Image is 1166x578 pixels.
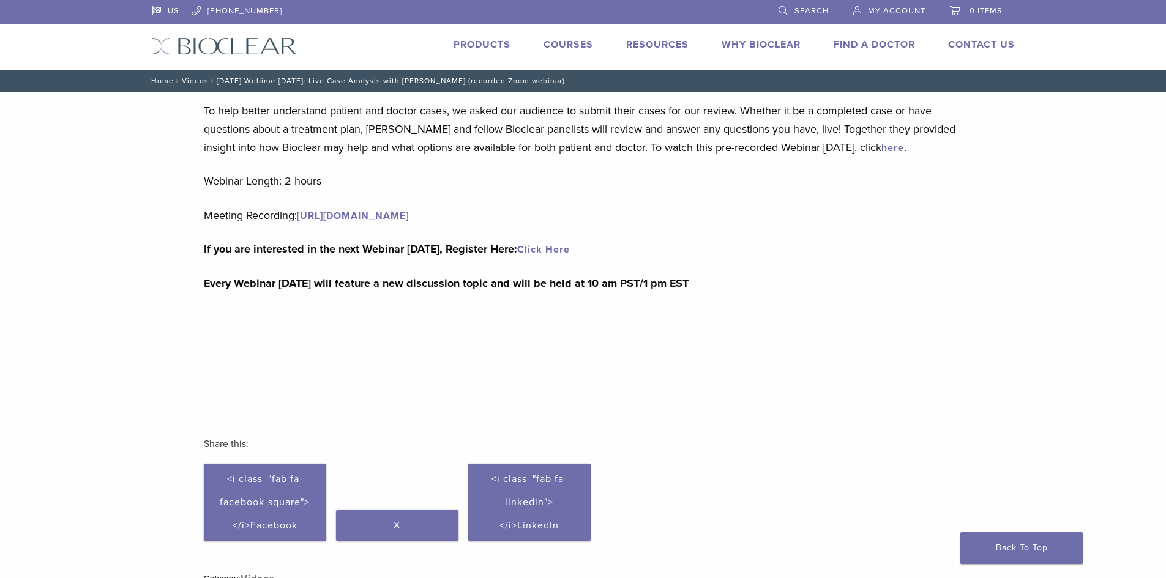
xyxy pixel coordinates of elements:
[204,276,689,290] strong: Every Webinar [DATE] will feature a new discussion topic and will be held at 10 am PST/1 pm EST
[970,6,1003,16] span: 0 items
[948,39,1015,51] a: Contact Us
[468,464,591,541] a: <i class="fab fa-linkedin"></i>LinkedIn
[394,519,400,532] span: X
[148,76,174,85] a: Home
[204,429,963,459] h3: Share this:
[722,39,801,51] a: Why Bioclear
[794,6,829,16] span: Search
[182,76,209,85] a: Videos
[960,532,1083,564] a: Back To Top
[204,464,326,541] a: <i class="fab fa-facebook-square"></i>Facebook
[297,210,409,222] a: [URL][DOMAIN_NAME]
[336,510,458,541] a: X
[868,6,925,16] span: My Account
[544,39,593,51] a: Courses
[204,102,963,157] p: To help better understand patient and doctor cases, we asked our audience to submit their cases f...
[834,39,915,51] a: Find A Doctor
[143,70,1024,92] nav: [DATE] Webinar [DATE]: Live Case Analysis with [PERSON_NAME] (recorded Zoom webinar)
[491,473,567,532] span: <i class="fab fa-linkedin"></i>LinkedIn
[209,78,217,84] span: /
[204,206,963,224] p: Meeting Recording:
[517,243,570,256] a: Click Here
[174,78,182,84] span: /
[454,39,510,51] a: Products
[204,172,963,190] p: Webinar Length: 2 hours
[220,473,310,532] span: <i class="fab fa-facebook-square"></i>Facebook
[626,39,689,51] a: Resources
[881,142,904,154] a: here
[152,37,297,55] img: Bioclear
[204,242,573,256] strong: If you are interested in the next Webinar [DATE], Register Here:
